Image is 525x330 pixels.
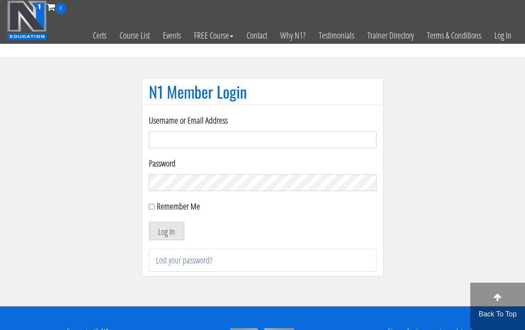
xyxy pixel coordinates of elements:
[187,14,240,57] a: FREE Course
[274,14,312,57] a: Why N1?
[47,1,66,13] a: 0
[149,157,377,170] label: Password
[157,200,200,212] label: Remember Me
[7,0,47,40] img: n1-education
[420,14,488,57] a: Terms & Conditions
[361,14,420,57] a: Trainer Directory
[86,14,113,57] a: Certs
[149,83,377,100] h1: N1 Member Login
[113,14,156,57] a: Course List
[55,3,66,14] span: 0
[156,254,212,266] a: Lost your password?
[240,14,274,57] a: Contact
[312,14,361,57] a: Testimonials
[149,222,184,240] button: Log In
[488,14,518,57] a: Log In
[470,309,525,319] p: Back To Top
[156,14,187,57] a: Events
[149,114,377,127] label: Username or Email Address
